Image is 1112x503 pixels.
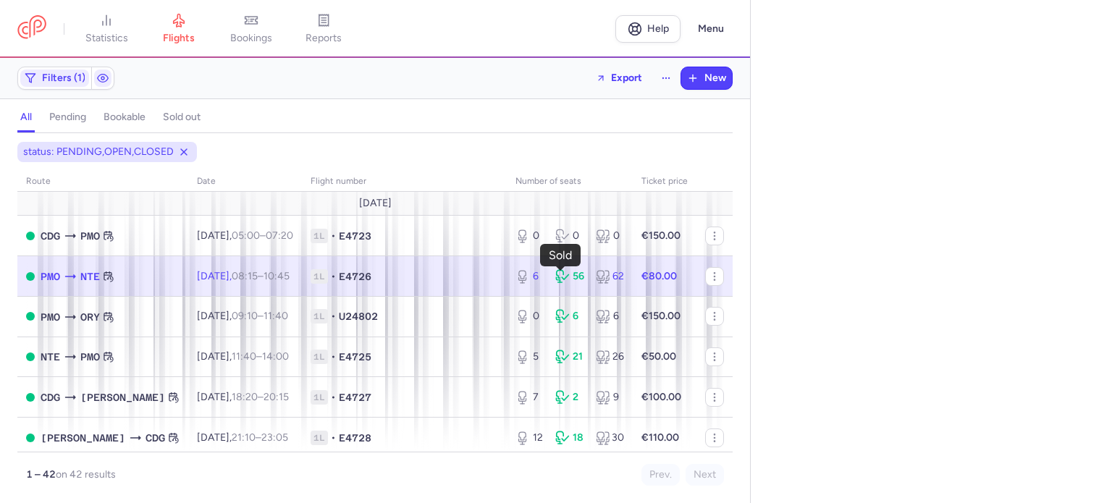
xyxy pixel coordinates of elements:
span: on 42 results [56,468,116,481]
a: reports [287,13,360,45]
span: • [331,350,336,364]
th: number of seats [507,171,633,193]
button: Menu [689,15,733,43]
span: NTE [80,269,100,284]
time: 20:15 [264,391,289,403]
strong: €150.00 [641,310,681,322]
span: – [232,431,288,444]
span: E4728 [339,431,371,445]
span: [DATE], [197,229,293,242]
strong: €110.00 [641,431,679,444]
span: – [232,270,290,282]
div: 0 [515,229,544,243]
span: ORY [80,309,100,325]
a: statistics [70,13,143,45]
span: 1L [311,269,328,284]
span: • [331,431,336,445]
time: 10:45 [264,270,290,282]
span: New [704,72,726,84]
a: Help [615,15,681,43]
div: 56 [555,269,584,284]
span: 1L [311,309,328,324]
span: flights [163,32,195,45]
th: date [188,171,302,193]
span: – [232,391,289,403]
time: 11:40 [264,310,288,322]
span: • [331,390,336,405]
time: 07:20 [266,229,293,242]
span: Help [647,23,669,34]
span: E4723 [339,229,371,243]
span: [DATE], [197,391,289,403]
span: 1L [311,431,328,445]
time: 05:00 [232,229,260,242]
div: 6 [596,309,624,324]
span: [DATE], [197,310,288,322]
div: 62 [596,269,624,284]
th: route [17,171,188,193]
div: 12 [515,431,544,445]
div: 0 [515,309,544,324]
div: 0 [596,229,624,243]
span: [PERSON_NAME] [41,430,125,446]
span: [DATE], [197,270,290,282]
span: U24802 [339,309,378,324]
span: • [331,309,336,324]
button: Next [686,464,724,486]
span: NTE [41,349,60,365]
span: 1L [311,229,328,243]
span: E4725 [339,350,371,364]
a: CitizenPlane red outlined logo [17,15,46,42]
span: • [331,229,336,243]
span: reports [306,32,342,45]
h4: all [20,111,32,124]
button: New [681,67,732,89]
th: Flight number [302,171,507,193]
span: [DATE], [197,431,288,444]
time: 21:10 [232,431,256,444]
time: 23:05 [261,431,288,444]
span: • [331,269,336,284]
strong: €80.00 [641,270,677,282]
span: 1L [311,390,328,405]
button: Filters (1) [18,67,91,89]
span: PMO [41,309,60,325]
button: Prev. [641,464,680,486]
button: Export [586,67,652,90]
span: Filters (1) [42,72,85,84]
div: 18 [555,431,584,445]
span: bookings [230,32,272,45]
span: [DATE] [359,198,392,209]
span: CDG [146,430,165,446]
div: 21 [555,350,584,364]
div: 9 [596,390,624,405]
span: – [232,310,288,322]
span: [PERSON_NAME] [80,389,165,405]
strong: 1 – 42 [26,468,56,481]
span: CDG [41,228,60,244]
span: – [232,350,289,363]
time: 09:10 [232,310,258,322]
h4: sold out [163,111,201,124]
strong: €100.00 [641,391,681,403]
span: E4727 [339,390,371,405]
div: 2 [555,390,584,405]
div: 7 [515,390,544,405]
div: 6 [555,309,584,324]
time: 18:20 [232,391,258,403]
div: 26 [596,350,624,364]
a: bookings [215,13,287,45]
span: E4726 [339,269,371,284]
a: flights [143,13,215,45]
time: 08:15 [232,270,258,282]
th: Ticket price [633,171,696,193]
span: PMO [80,228,100,244]
span: PMO [41,269,60,284]
span: [DATE], [197,350,289,363]
time: 14:00 [262,350,289,363]
span: – [232,229,293,242]
div: 30 [596,431,624,445]
h4: pending [49,111,86,124]
strong: €150.00 [641,229,681,242]
h4: bookable [104,111,146,124]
